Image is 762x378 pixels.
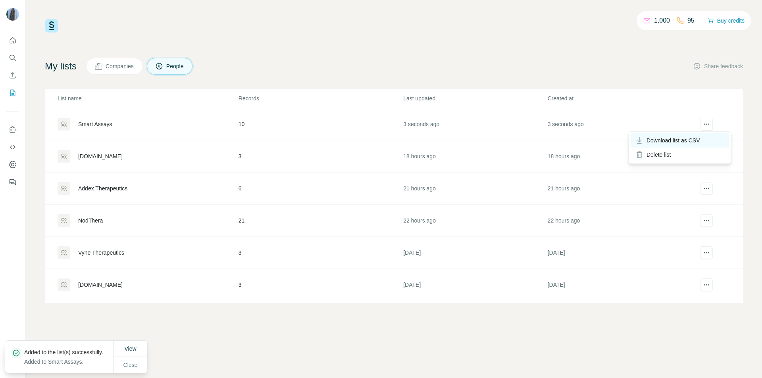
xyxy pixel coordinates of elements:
[547,301,691,333] td: [DATE]
[403,140,547,173] td: 18 hours ago
[238,173,403,205] td: 6
[119,342,142,356] button: View
[6,175,19,189] button: Feedback
[78,120,112,128] div: Smart Assays
[24,358,110,366] p: Added to Smart Assays.
[238,205,403,237] td: 21
[700,182,713,195] button: actions
[547,205,691,237] td: 22 hours ago
[106,62,135,70] span: Companies
[78,217,103,224] div: NodThera
[631,148,729,162] div: Delete list
[118,358,143,372] button: Close
[654,16,670,25] p: 1,000
[708,15,745,26] button: Buy credits
[700,278,713,291] button: actions
[6,157,19,172] button: Dashboard
[78,184,127,192] div: Addex Therapeutics
[124,345,136,352] span: View
[403,301,547,333] td: [DATE]
[6,68,19,83] button: Enrich CSV
[6,51,19,65] button: Search
[700,214,713,227] button: actions
[238,140,403,173] td: 3
[238,269,403,301] td: 3
[24,348,110,356] p: Added to the list(s) successfully.
[547,173,691,205] td: 21 hours ago
[547,140,691,173] td: 18 hours ago
[238,301,403,333] td: 2
[403,173,547,205] td: 21 hours ago
[403,94,546,102] p: Last updated
[548,94,691,102] p: Created at
[693,62,743,70] button: Share feedback
[547,237,691,269] td: [DATE]
[6,123,19,137] button: Use Surfe on LinkedIn
[58,94,238,102] p: List name
[239,94,402,102] p: Records
[6,86,19,100] button: My lists
[6,33,19,48] button: Quick start
[547,269,691,301] td: [DATE]
[238,108,403,140] td: 10
[123,361,138,369] span: Close
[403,205,547,237] td: 22 hours ago
[78,152,123,160] div: [DOMAIN_NAME]
[45,19,58,33] img: Surfe Logo
[45,60,77,73] h4: My lists
[700,246,713,259] button: actions
[238,237,403,269] td: 3
[166,62,185,70] span: People
[403,237,547,269] td: [DATE]
[6,140,19,154] button: Use Surfe API
[647,136,700,144] span: Download list as CSV
[547,108,691,140] td: 3 seconds ago
[78,281,123,289] div: [DOMAIN_NAME]
[6,8,19,21] img: Avatar
[700,118,713,130] button: actions
[78,249,124,257] div: Vyne Therapeutics
[403,108,547,140] td: 3 seconds ago
[687,16,695,25] p: 95
[403,269,547,301] td: [DATE]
